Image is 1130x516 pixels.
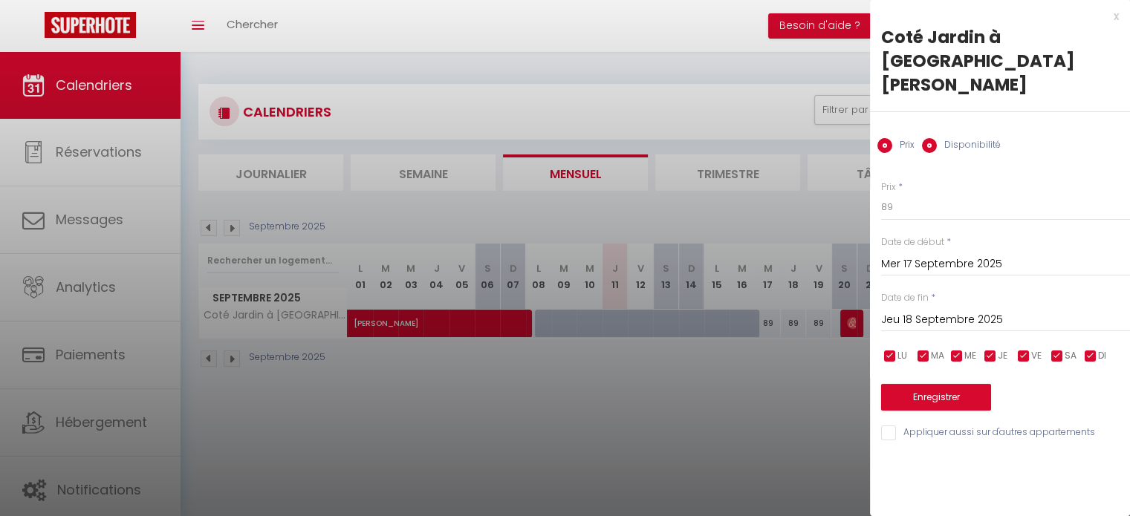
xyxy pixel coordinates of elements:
label: Disponibilité [937,138,1001,154]
div: x [870,7,1119,25]
span: VE [1031,349,1042,363]
div: Coté Jardin à [GEOGRAPHIC_DATA][PERSON_NAME] [881,25,1119,97]
label: Prix [892,138,915,154]
iframe: Chat [1067,449,1119,505]
span: SA [1065,349,1077,363]
label: Prix [881,180,896,195]
button: Enregistrer [881,384,991,411]
span: JE [998,349,1007,363]
label: Date de fin [881,291,929,305]
span: DI [1098,349,1106,363]
span: LU [897,349,907,363]
span: MA [931,349,944,363]
label: Date de début [881,235,944,249]
button: Ouvrir le widget de chat LiveChat [12,6,56,50]
span: ME [964,349,976,363]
